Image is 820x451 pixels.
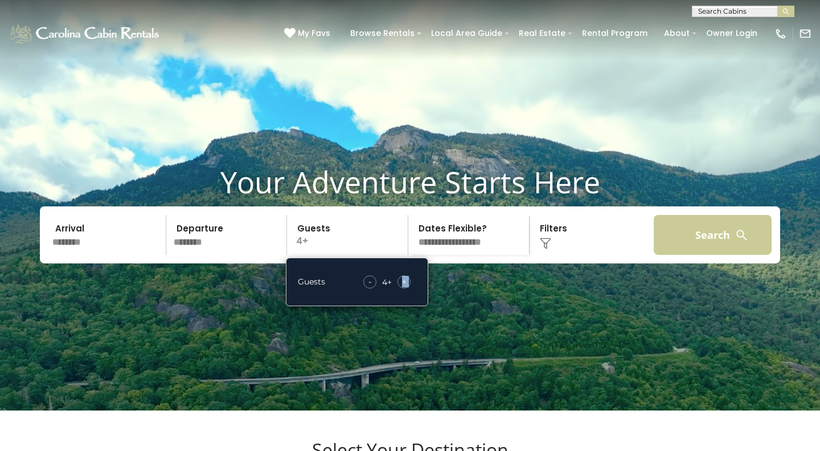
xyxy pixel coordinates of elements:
a: Real Estate [513,25,571,42]
button: Search [654,215,772,255]
img: search-regular-white.png [735,228,749,242]
img: phone-regular-white.png [774,27,787,40]
p: 4+ [290,215,408,255]
h5: Guests [298,278,325,286]
a: Rental Program [576,25,653,42]
span: - [368,276,371,287]
div: 4 [382,277,387,288]
span: My Favs [298,27,330,39]
a: My Favs [284,27,333,40]
a: About [658,25,695,42]
a: Local Area Guide [425,25,508,42]
img: White-1-1-2.png [9,22,162,45]
img: filter--v1.png [540,238,551,249]
a: Browse Rentals [345,25,420,42]
div: + [358,275,416,289]
span: + [402,276,407,287]
h1: Your Adventure Starts Here [9,164,811,200]
img: mail-regular-white.png [799,27,811,40]
a: Owner Login [700,25,763,42]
